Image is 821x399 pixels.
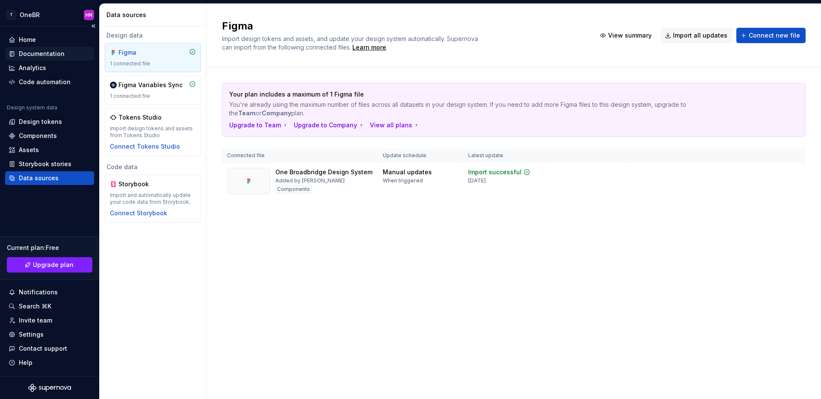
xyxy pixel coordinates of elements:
[5,47,94,61] a: Documentation
[238,109,256,117] b: Team
[5,157,94,171] a: Storybook stories
[370,121,420,129] button: View all plans
[105,31,201,40] div: Design data
[19,344,67,353] div: Contact support
[19,174,59,182] div: Data sources
[110,209,167,217] button: Connect Storybook
[2,6,97,24] button: TOneBRHN
[608,31,652,40] span: View summary
[19,35,36,44] div: Home
[383,177,423,184] div: When triggered
[118,81,183,89] div: Figma Variables Sync
[105,163,201,171] div: Code data
[5,171,94,185] a: Data sources
[468,168,522,176] div: Import successful
[5,143,94,157] a: Assets
[19,64,46,72] div: Analytics
[749,31,800,40] span: Connect new file
[7,257,92,273] a: Upgrade plan
[275,177,345,184] div: Added by [PERSON_NAME]
[110,142,180,151] button: Connect Tokens Studio
[468,177,486,184] div: [DATE]
[5,61,94,75] a: Analytics
[19,117,62,126] div: Design tokens
[118,48,159,57] div: Figma
[28,384,71,392] svg: Supernova Logo
[86,12,92,18] div: HN
[262,109,291,117] b: Company
[222,35,480,51] span: Import design tokens and assets, and update your design system automatically. Supernova can impor...
[294,121,365,129] button: Upgrade to Company
[229,100,738,117] p: You're already using the maximum number of files across all datasets in your design system. If yo...
[275,185,312,194] div: Components
[5,129,94,143] a: Components
[351,44,387,51] span: .
[5,342,94,355] button: Contact support
[5,75,94,89] a: Code automation
[5,285,94,299] button: Notifications
[7,244,92,252] div: Current plan : Free
[20,11,40,19] div: OneBR
[118,113,162,122] div: Tokens Studio
[6,10,16,20] div: T
[19,358,32,367] div: Help
[596,28,657,43] button: View summary
[33,261,74,269] span: Upgrade plan
[19,288,58,296] div: Notifications
[19,78,71,86] div: Code automation
[5,115,94,129] a: Design tokens
[110,192,196,205] div: Import and automatically update your code data from Storybook.
[229,90,738,99] p: Your plan includes a maximum of 1 Figma file
[275,168,372,176] div: One Broadbridge Design System
[118,180,159,188] div: Storybook
[87,20,99,32] button: Collapse sidebar
[222,149,378,163] th: Connected file
[5,314,94,327] a: Invite team
[105,76,201,105] a: Figma Variables Sync1 connected file
[7,104,57,111] div: Design system data
[5,356,94,370] button: Help
[19,146,39,154] div: Assets
[105,175,201,223] a: StorybookImport and automatically update your code data from Storybook.Connect Storybook
[736,28,806,43] button: Connect new file
[105,43,201,72] a: Figma1 connected file
[222,19,585,33] h2: Figma
[378,149,463,163] th: Update schedule
[5,299,94,313] button: Search ⌘K
[19,50,65,58] div: Documentation
[673,31,727,40] span: Import all updates
[463,149,552,163] th: Latest update
[229,121,289,129] button: Upgrade to Team
[110,60,196,67] div: 1 connected file
[5,33,94,47] a: Home
[110,125,196,139] div: Import design tokens and assets from Tokens Studio
[661,28,733,43] button: Import all updates
[383,168,432,176] div: Manual updates
[19,316,52,325] div: Invite team
[19,132,57,140] div: Components
[110,93,196,100] div: 1 connected file
[19,302,51,311] div: Search ⌘K
[5,328,94,341] a: Settings
[19,160,71,168] div: Storybook stories
[106,11,203,19] div: Data sources
[19,330,44,339] div: Settings
[105,108,201,156] a: Tokens StudioImport design tokens and assets from Tokens StudioConnect Tokens Studio
[352,43,386,52] a: Learn more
